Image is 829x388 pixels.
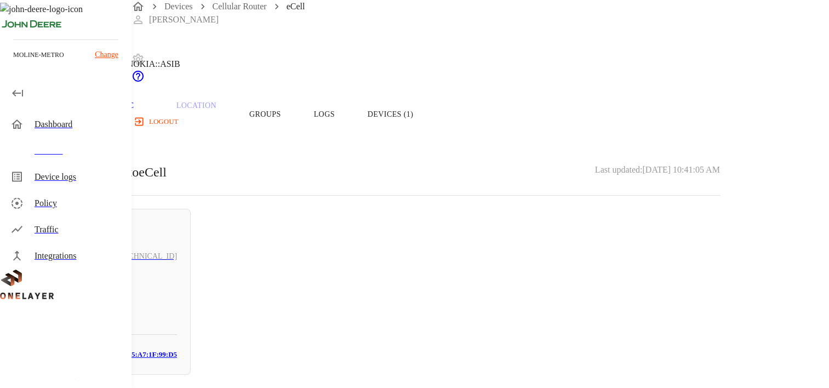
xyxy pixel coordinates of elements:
h3: 74:95:A7:1F:99:D5 [118,349,177,361]
button: logout [132,113,182,130]
span: Support Portal [132,75,145,84]
a: onelayer-support [132,75,145,84]
p: Devices connected to eCell [26,162,167,182]
a: Cellular Router [213,2,267,11]
a: logout [132,113,829,130]
h6: [TECHNICAL_ID] [117,250,177,263]
p: [PERSON_NAME] [149,13,219,26]
a: Devices [164,2,193,11]
h3: Last updated: [DATE] 10:41:05 AM [595,162,720,182]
